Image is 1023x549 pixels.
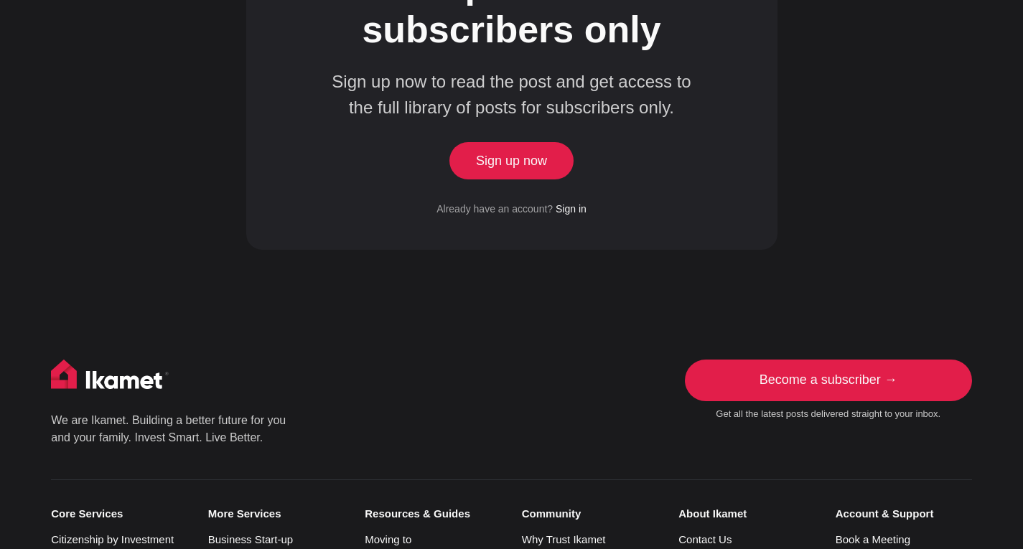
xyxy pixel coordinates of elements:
small: About Ikamet [678,507,815,520]
a: Contact Us [678,533,732,545]
p: We are Ikamet. Building a better future for you and your family. Invest Smart. Live Better. [51,412,288,446]
span: Already have an account? [436,203,553,215]
p: Sign up now to read the post and get access to the full library of posts for subscribers only. [325,69,699,121]
a: Sign in [556,203,587,215]
img: Ikamet home [51,360,169,395]
small: Community [522,507,658,520]
small: Account & Support [836,507,972,520]
small: Resources & Guides [365,507,501,520]
small: Get all the latest posts delivered straight to your inbox. [685,408,972,421]
a: Business Start-up [208,533,293,545]
a: Book a Meeting [836,533,910,545]
small: More Services [208,507,345,520]
a: Citizenship by Investment [51,533,174,545]
small: Core Services [51,507,187,520]
a: Why Trust Ikamet [522,533,606,545]
a: Sign up now [453,142,571,179]
a: Become a subscriber → [685,360,972,401]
